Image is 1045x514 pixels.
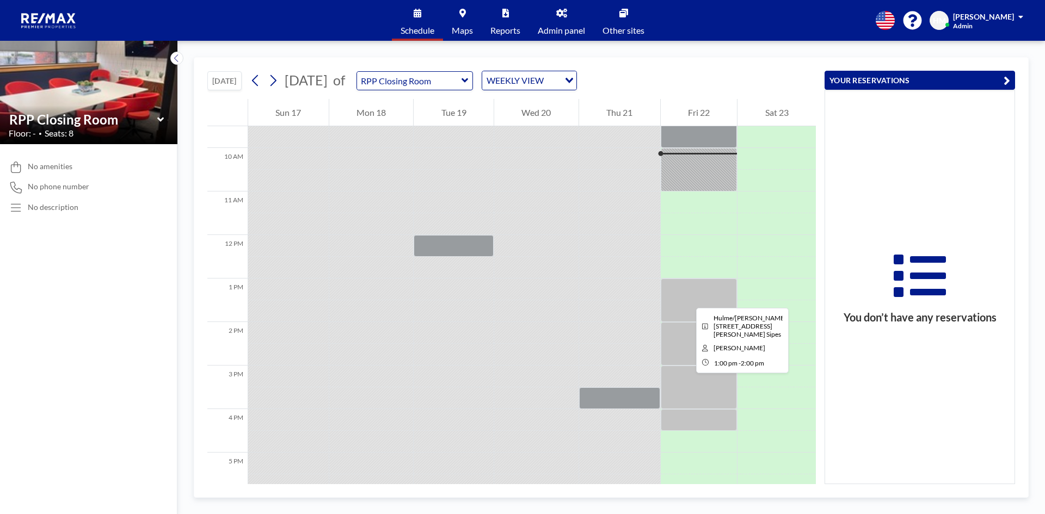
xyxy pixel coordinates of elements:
[17,10,81,32] img: organization-logo
[39,130,42,137] span: •
[661,99,737,126] div: Fri 22
[490,26,520,35] span: Reports
[603,26,644,35] span: Other sites
[28,202,78,212] div: No description
[953,12,1014,21] span: [PERSON_NAME]
[414,99,494,126] div: Tue 19
[207,278,248,322] div: 1 PM
[741,359,764,367] span: 2:00 PM
[9,128,36,139] span: Floor: -
[452,26,473,35] span: Maps
[933,16,946,26] span: HM
[401,26,434,35] span: Schedule
[494,99,579,126] div: Wed 20
[579,99,660,126] div: Thu 21
[207,191,248,235] div: 11 AM
[825,311,1015,324] h3: You don’t have any reservations
[482,71,576,90] div: Search for option
[207,322,248,366] div: 2 PM
[739,359,741,367] span: -
[207,366,248,409] div: 3 PM
[484,73,546,88] span: WEEKLY VIEW
[28,162,72,171] span: No amenities
[333,72,345,89] span: of
[714,344,765,352] span: Stephanie Hiser
[207,71,242,90] button: [DATE]
[714,314,789,338] span: Hulme/Cline-303 Bart Smith Rd -Kelsey Sipes
[207,453,248,496] div: 5 PM
[207,235,248,278] div: 12 PM
[538,26,585,35] span: Admin panel
[285,72,328,88] span: [DATE]
[207,409,248,453] div: 4 PM
[825,71,1015,90] button: YOUR RESERVATIONS
[329,99,414,126] div: Mon 18
[45,128,73,139] span: Seats: 8
[953,22,973,30] span: Admin
[357,72,462,90] input: RPP Closing Room
[207,104,248,148] div: 9 AM
[547,73,558,88] input: Search for option
[28,182,89,191] span: No phone number
[207,148,248,191] div: 10 AM
[714,359,737,367] span: 1:00 PM
[9,112,157,127] input: RPP Closing Room
[248,99,329,126] div: Sun 17
[737,99,816,126] div: Sat 23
